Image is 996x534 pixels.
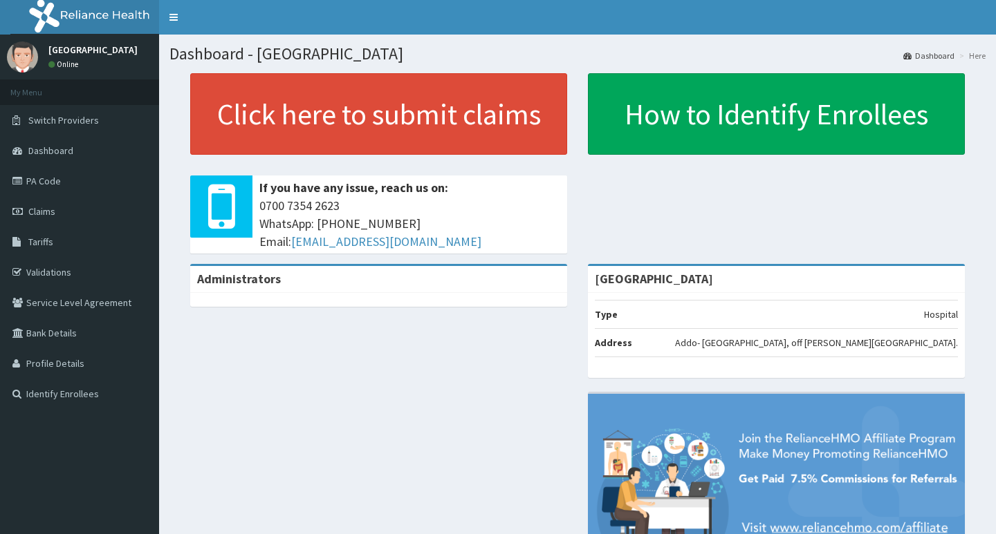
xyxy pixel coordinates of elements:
[28,114,99,126] span: Switch Providers
[595,308,618,321] b: Type
[48,45,138,55] p: [GEOGRAPHIC_DATA]
[28,236,53,248] span: Tariffs
[924,307,958,321] p: Hospital
[291,233,481,249] a: [EMAIL_ADDRESS][DOMAIN_NAME]
[259,180,448,196] b: If you have any issue, reach us on:
[197,271,281,287] b: Administrators
[7,41,38,73] img: User Image
[169,45,986,63] h1: Dashboard - [GEOGRAPHIC_DATA]
[956,50,986,61] li: Here
[675,336,958,350] p: Addo- [GEOGRAPHIC_DATA], off [PERSON_NAME][GEOGRAPHIC_DATA].
[190,73,567,155] a: Click here to submit claims
[28,144,73,157] span: Dashboard
[595,271,713,287] strong: [GEOGRAPHIC_DATA]
[903,50,954,61] a: Dashboard
[28,205,55,218] span: Claims
[588,73,965,155] a: How to Identify Enrollees
[595,336,632,349] b: Address
[259,197,560,250] span: 0700 7354 2623 WhatsApp: [PHONE_NUMBER] Email:
[48,59,82,69] a: Online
